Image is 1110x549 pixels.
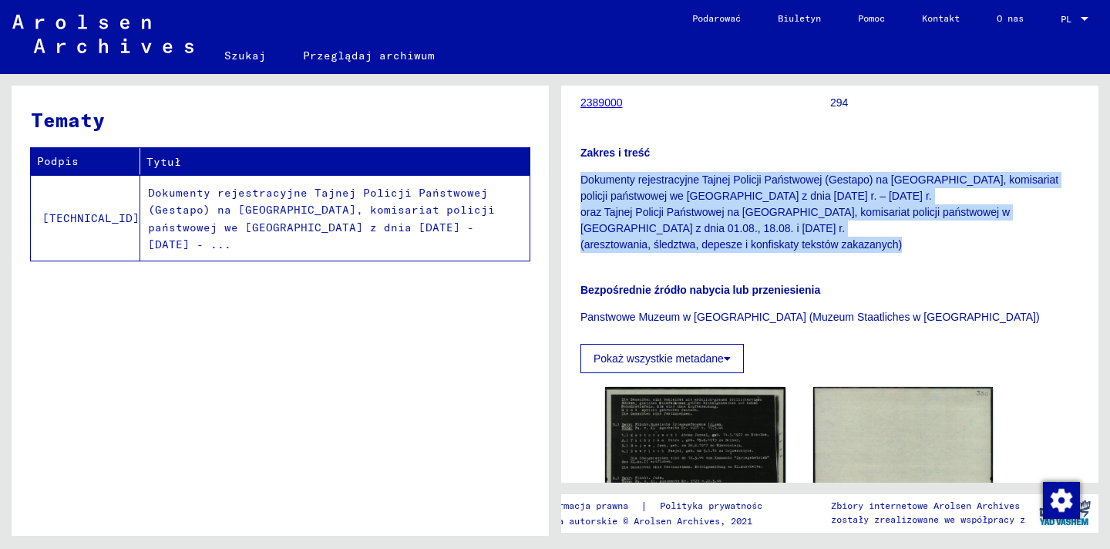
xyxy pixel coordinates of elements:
img: Zmiana zgody [1043,482,1080,519]
font: PL [1061,13,1071,25]
font: Tematy [31,107,105,133]
font: oraz Tajnej Policji Państwowej na [GEOGRAPHIC_DATA], komisariat policji państwowej w [GEOGRAPHIC_... [580,206,1010,234]
font: | [641,499,647,513]
a: Przeglądaj archiwum [284,37,453,74]
a: Informacja prawna [536,498,641,514]
font: Pomoc [858,12,885,24]
font: Panstwowe Muzeum w [GEOGRAPHIC_DATA] (Muzeum Staatliches w [GEOGRAPHIC_DATA]) [580,311,1040,323]
font: Zbiory internetowe Arolsen Archives [831,500,1020,511]
font: Kontakt [922,12,960,24]
font: Biuletyn [778,12,821,24]
font: 294 [830,96,848,109]
font: Przeglądaj archiwum [303,49,435,62]
font: Polityka prywatności [660,500,768,511]
font: Podarować [692,12,741,24]
font: O nas [997,12,1024,24]
font: Dokumenty rejestracyjne Tajnej Policji Państwowej (Gestapo) na [GEOGRAPHIC_DATA], komisariat poli... [148,186,495,252]
a: Szukaj [206,37,284,74]
font: Szukaj [224,49,266,62]
font: Informacja prawna [536,500,628,511]
font: Prawa autorskie © Arolsen Archives, 2021 [536,515,752,527]
a: 2389000 [580,96,623,109]
font: Podpis [37,154,79,168]
font: Tytuł [146,155,181,169]
div: Zmiana zgody [1042,481,1079,518]
button: Pokaż wszystkie metadane [580,344,744,373]
img: Arolsen_neg.svg [12,15,193,53]
font: Pokaż wszystkie metadane [594,352,724,365]
font: zostały zrealizowane we współpracy z [831,514,1025,525]
font: (aresztowania, śledztwa, depesze i konfiskaty tekstów zakazanych) [580,238,902,251]
font: Zakres i treść [580,147,650,159]
font: [TECHNICAL_ID] [42,211,140,225]
font: Dokumenty rejestracyjne Tajnej Policji Państwowej (Gestapo) na [GEOGRAPHIC_DATA], komisariat poli... [580,173,1058,202]
img: yv_logo.png [1036,493,1094,532]
font: Bezpośrednie źródło nabycia lub przeniesienia [580,284,820,296]
a: Polityka prywatności [647,498,786,514]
